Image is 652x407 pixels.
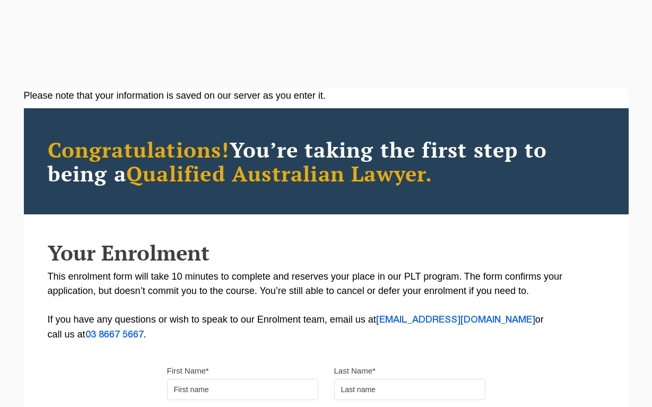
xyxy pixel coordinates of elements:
input: Last name [334,379,485,400]
label: Last Name* [334,366,376,376]
label: First Name* [167,366,209,376]
span: Congratulations! [48,135,230,163]
p: This enrolment form will take 10 minutes to complete and reserves your place in our PLT program. ... [48,270,605,342]
input: First name [167,379,318,400]
div: Please note that your information is saved on our server as you enter it. [24,89,629,103]
a: [EMAIL_ADDRESS][DOMAIN_NAME] [376,316,535,324]
span: Qualified Australian Lawyer. [126,159,433,187]
h2: Your Enrolment [48,241,605,264]
a: 03 8667 5667 [85,331,144,339]
h2: You’re taking the first step to being a [48,137,605,185]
